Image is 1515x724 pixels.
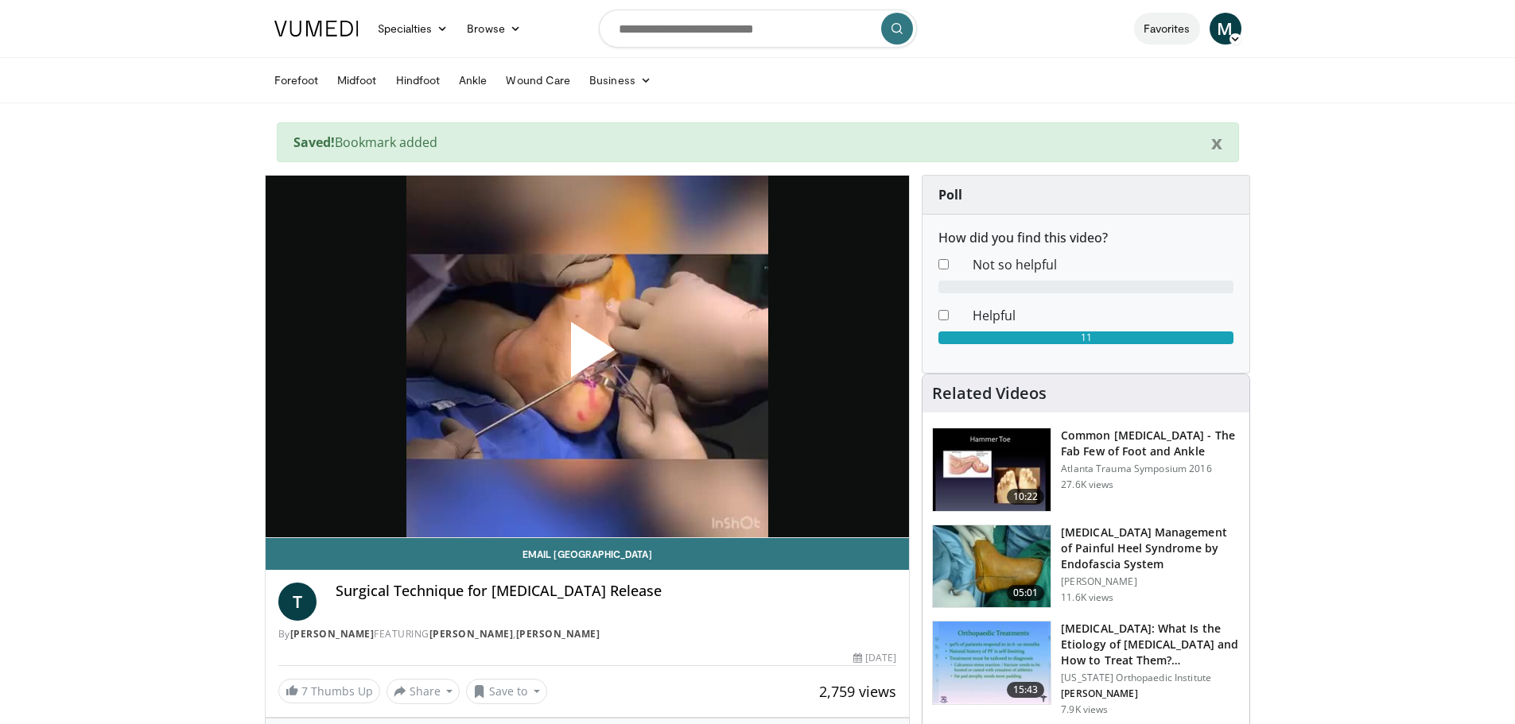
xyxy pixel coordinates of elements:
div: 11 [938,331,1233,344]
a: Email [GEOGRAPHIC_DATA] [266,538,910,570]
a: [PERSON_NAME] [429,627,514,641]
a: Forefoot [265,64,328,96]
strong: Poll [938,186,962,203]
button: x [1211,133,1222,152]
a: Favorites [1134,13,1200,45]
a: T [278,583,317,621]
p: 11.6K views [1061,591,1113,604]
a: Business [580,64,661,96]
a: 15:43 [MEDICAL_DATA]: What Is the Etiology of [MEDICAL_DATA] and How to Treat Them?… [US_STATE] O... [932,621,1240,716]
dd: Helpful [961,306,1245,325]
h3: [MEDICAL_DATA]: What Is the Etiology of [MEDICAL_DATA] and How to Treat Them?… [1061,621,1240,668]
img: VuMedi Logo [274,21,359,37]
p: [PERSON_NAME] [1061,687,1240,700]
button: Play Video [444,278,730,434]
a: Browse [457,13,530,45]
h3: [MEDICAL_DATA] Management of Painful Heel Syndrome by Endofascia System [1061,525,1240,572]
span: 05:01 [1007,585,1045,601]
a: Midfoot [328,64,387,96]
a: Hindfoot [387,64,450,96]
strong: Saved! [293,134,335,151]
img: 4559c471-f09d-4bda-8b3b-c296350a5489.150x105_q85_crop-smart_upscale.jpg [933,428,1051,511]
div: By FEATURING , [278,627,897,641]
img: osam_1.png.150x105_q85_crop-smart_upscale.jpg [933,525,1051,608]
a: 10:22 Common [MEDICAL_DATA] - The Fab Few of Foot and Ankle Atlanta Trauma Symposium 2016 27.6K v... [932,428,1240,512]
span: 2,759 views [819,682,896,701]
h4: Related Videos [932,384,1047,403]
dd: Not so helpful [961,255,1245,274]
p: 7.9K views [1061,703,1108,716]
video-js: Video Player [266,176,910,538]
span: 7 [301,683,308,699]
h4: Surgical Technique for [MEDICAL_DATA] Release [336,583,897,600]
p: 27.6K views [1061,478,1113,491]
div: [DATE] [853,651,896,665]
div: Bookmark added [277,122,1239,162]
input: Search topics, interventions [599,10,917,48]
a: [PERSON_NAME] [516,627,600,641]
button: Share [387,679,460,704]
p: [US_STATE] Orthopaedic Institute [1061,672,1240,684]
a: Wound Care [496,64,580,96]
p: Atlanta Trauma Symposium 2016 [1061,463,1240,475]
h3: Common [MEDICAL_DATA] - The Fab Few of Foot and Ankle [1061,428,1240,459]
a: Specialties [368,13,458,45]
span: 10:22 [1007,489,1045,505]
span: 15:43 [1007,682,1045,698]
p: [PERSON_NAME] [1061,575,1240,588]
h6: How did you find this video? [938,230,1233,246]
a: [PERSON_NAME] [290,627,375,641]
a: Ankle [449,64,496,96]
a: 7 Thumbs Up [278,679,380,703]
img: 0627a79c-b613-4c7b-b2f9-160f6bf7907e.150x105_q85_crop-smart_upscale.jpg [933,621,1051,704]
button: Save to [466,679,547,704]
a: M [1210,13,1241,45]
a: 05:01 [MEDICAL_DATA] Management of Painful Heel Syndrome by Endofascia System [PERSON_NAME] 11.6K... [932,525,1240,609]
